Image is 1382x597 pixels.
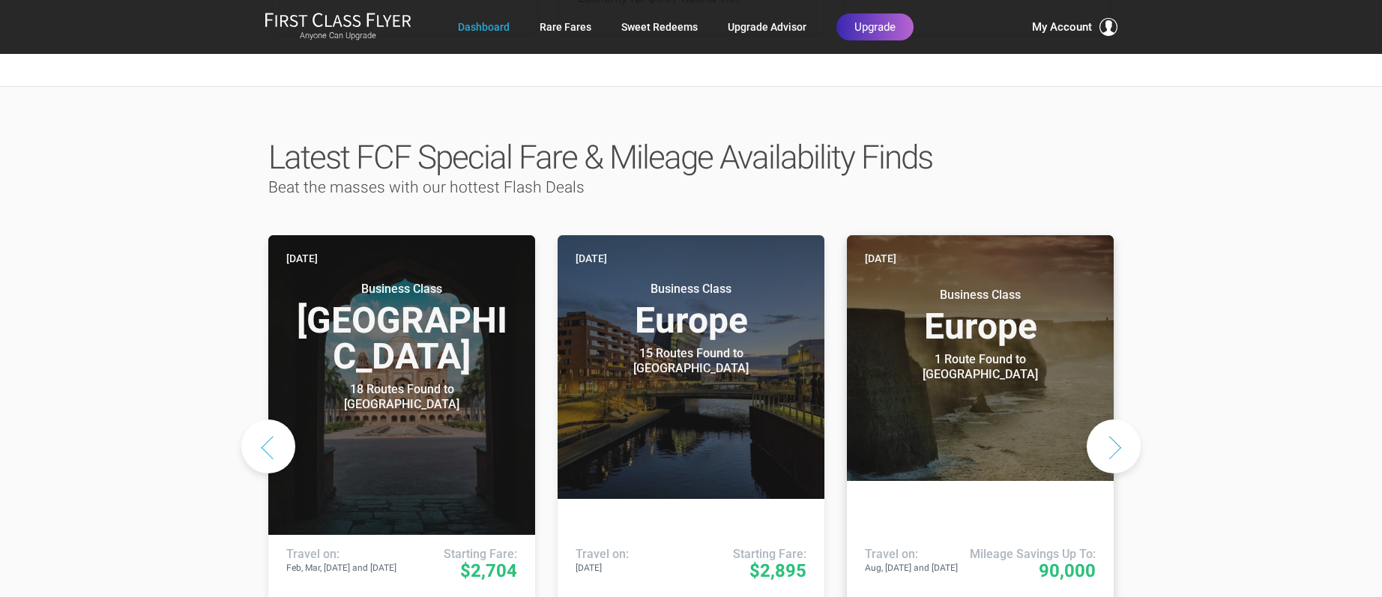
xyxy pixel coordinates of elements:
button: Next slide [1087,419,1141,473]
time: [DATE] [576,250,607,267]
a: Sweet Redeems [621,13,698,40]
small: Business Class [597,282,785,297]
time: [DATE] [286,250,318,267]
img: First Class Flyer [265,12,411,28]
small: Anyone Can Upgrade [265,31,411,41]
span: Beat the masses with our hottest Flash Deals [268,178,585,196]
div: 1 Route Found to [GEOGRAPHIC_DATA] [887,352,1074,382]
span: My Account [1032,18,1092,36]
span: Latest FCF Special Fare & Mileage Availability Finds [268,138,932,177]
button: My Account [1032,18,1117,36]
a: Upgrade [836,13,914,40]
a: Upgrade Advisor [728,13,806,40]
div: 15 Routes Found to [GEOGRAPHIC_DATA] [597,346,785,376]
a: Dashboard [458,13,510,40]
small: Business Class [887,288,1074,303]
small: Business Class [308,282,495,297]
h3: Europe [576,282,806,339]
div: 18 Routes Found to [GEOGRAPHIC_DATA] [308,382,495,412]
h3: Europe [865,288,1096,345]
h3: [GEOGRAPHIC_DATA] [286,282,517,375]
a: First Class FlyerAnyone Can Upgrade [265,12,411,42]
time: [DATE] [865,250,896,267]
a: Rare Fares [540,13,591,40]
button: Previous slide [241,419,295,473]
